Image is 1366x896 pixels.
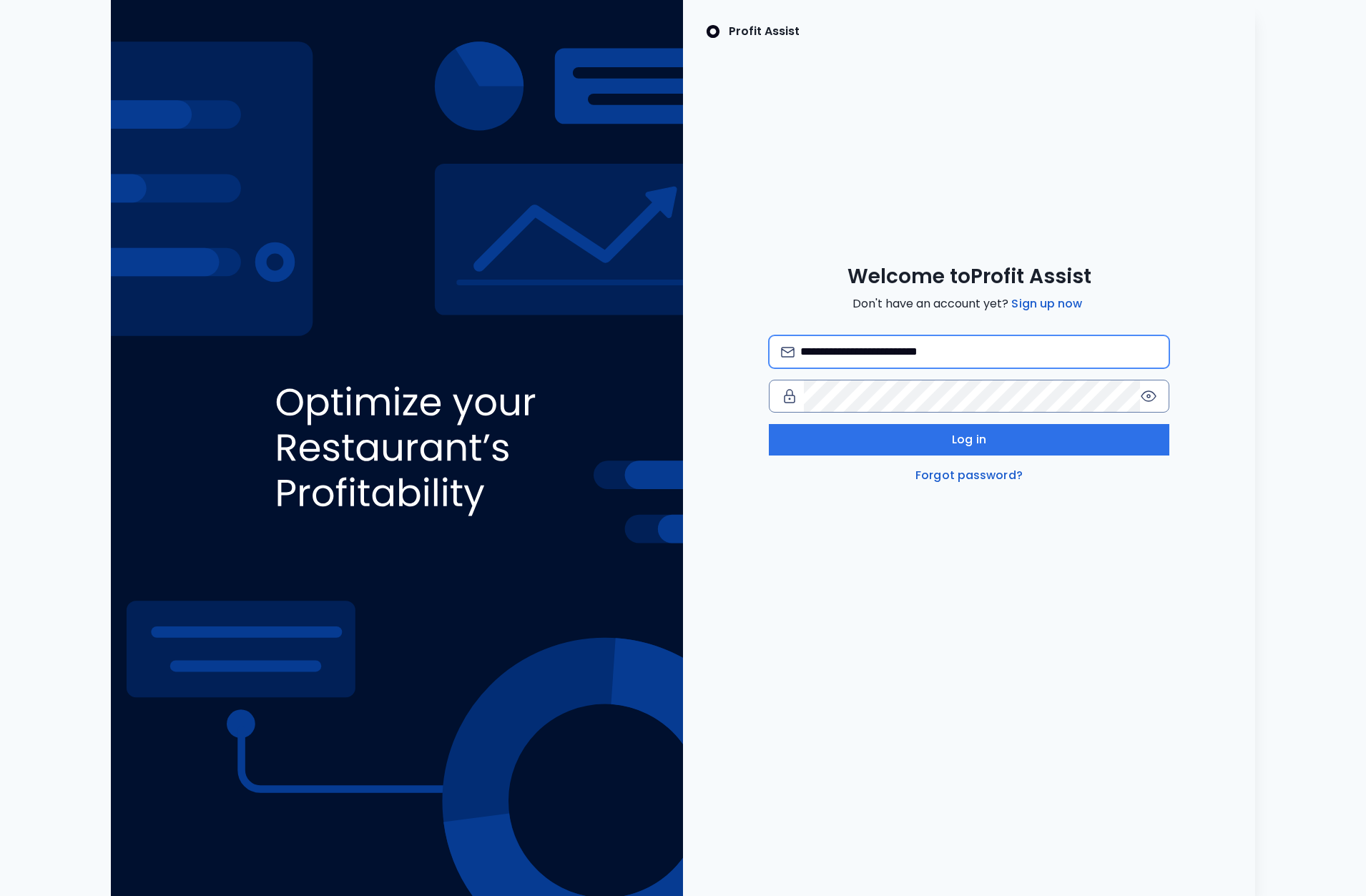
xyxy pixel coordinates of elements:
[913,467,1026,484] a: Forgot password?
[1008,295,1085,312] a: Sign up now
[781,347,795,358] img: email
[847,264,1091,290] span: Welcome to Profit Assist
[706,23,720,40] img: SpotOn Logo
[852,295,1085,312] span: Don't have an account yet?
[952,431,986,448] span: Log in
[769,424,1169,456] button: Log in
[729,23,800,40] p: Profit Assist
